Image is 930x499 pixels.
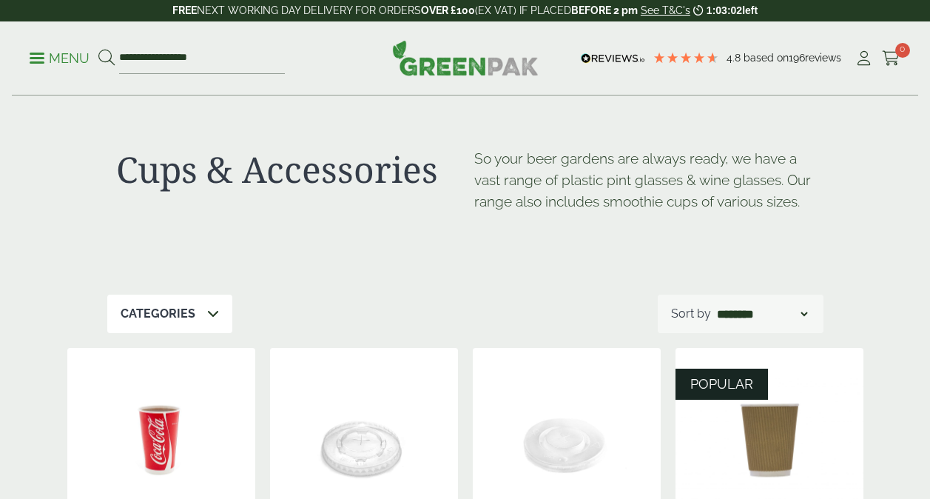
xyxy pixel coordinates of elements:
strong: BEFORE 2 pm [571,4,638,16]
h1: Cups & Accessories [116,148,456,191]
span: reviews [805,52,841,64]
span: Based on [744,52,789,64]
strong: OVER £100 [421,4,475,16]
span: POPULAR [690,376,753,392]
select: Shop order [714,305,810,323]
a: Menu [30,50,90,64]
p: So your beer gardens are always ready, we have a vast range of plastic pint glasses & wine glasse... [474,148,815,212]
span: 1:03:02 [707,4,742,16]
img: GreenPak Supplies [392,40,539,76]
span: 0 [895,43,910,58]
img: REVIEWS.io [581,53,645,64]
p: Sort by [671,305,711,323]
i: My Account [855,51,873,66]
a: See T&C's [641,4,690,16]
span: 196 [789,52,805,64]
p: Categories [121,305,195,323]
a: 0 [882,47,900,70]
i: Cart [882,51,900,66]
div: 4.79 Stars [653,51,719,64]
strong: FREE [172,4,197,16]
p: Menu [30,50,90,67]
span: left [742,4,758,16]
span: 4.8 [727,52,744,64]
